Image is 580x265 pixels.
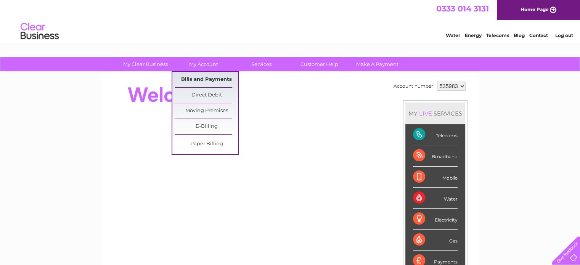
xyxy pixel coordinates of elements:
a: Bills and Payments [175,72,238,87]
img: logo.png [20,20,59,43]
div: Gas [413,230,458,251]
a: Direct Debit [175,88,238,103]
a: Paper Billing [175,137,238,152]
a: My Account [172,57,235,71]
a: Energy [465,32,482,38]
a: My Clear Business [114,57,177,71]
a: Moving Premises [175,103,238,119]
a: E-Billing [175,119,238,134]
div: Mobile [413,167,458,188]
a: Contact [529,32,548,38]
td: Account number [392,80,435,93]
a: Blog [514,32,525,38]
a: Make A Payment [346,57,409,71]
a: Services [230,57,293,71]
div: Telecoms [413,124,458,145]
a: Customer Help [288,57,351,71]
a: Water [446,32,460,38]
div: LIVE [418,110,434,117]
a: Telecoms [486,32,509,38]
a: Log out [555,32,573,38]
div: Water [413,188,458,209]
a: 0333 014 3131 [436,4,489,13]
div: Broadband [413,145,458,166]
div: MY SERVICES [405,103,465,124]
div: Electricity [413,209,458,230]
div: Clear Business is a trading name of Verastar Limited (registered in [GEOGRAPHIC_DATA] No. 3667643... [110,4,471,37]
